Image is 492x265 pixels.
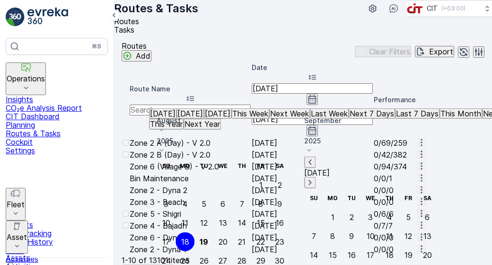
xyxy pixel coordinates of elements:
[157,157,176,176] th: Sunday
[349,232,354,240] div: 9
[312,232,316,240] div: 7
[278,181,282,189] div: 2
[130,232,251,243] td: Zone 6 - Dyna1
[6,8,25,26] img: logo
[238,238,246,246] div: 21
[304,136,437,146] p: 2025
[350,213,354,221] div: 2
[162,219,170,227] div: 10
[92,43,101,50] p: ⌘B
[441,5,466,12] p: ( +03:00 )
[130,161,251,172] td: Zone 6 (Village B) - V 2.0
[6,254,108,262] a: Assets
[27,8,68,26] img: logo_light-DOdMpM7g.png
[181,256,190,265] div: 25
[130,185,251,196] td: Zone 2 - Dyna 2
[213,157,232,176] th: Wednesday
[238,219,246,227] div: 14
[130,84,251,94] p: Route Name
[6,95,108,104] a: Insights
[122,50,151,62] button: Add
[7,74,45,83] p: Operations
[150,120,183,128] p: This Year
[219,256,227,265] div: 27
[427,4,438,13] p: CIT
[114,17,139,26] span: Routes
[415,46,454,57] button: Export
[252,83,373,94] input: dd/mm/yyyy
[200,238,208,246] div: 19
[348,251,356,259] div: 16
[304,116,437,125] p: September
[130,138,251,149] td: Zone 2 A (Day) - V 2.0
[407,3,423,14] img: cit-logo_pOk6rL0.png
[240,200,244,208] div: 7
[130,209,251,220] td: Zone 5 - Shigri
[136,52,150,60] p: Add
[270,157,289,176] th: Saturday
[205,109,230,118] p: [DATE]
[269,108,310,119] button: Next Week
[114,25,134,35] span: Tasks
[329,251,337,259] div: 15
[258,200,263,208] div: 8
[440,109,481,118] p: This Month
[149,119,184,129] button: This Year
[256,256,265,265] div: 29
[256,238,265,246] div: 22
[252,63,373,72] p: Date
[6,146,108,155] a: Settings
[368,213,373,221] div: 3
[122,256,190,265] p: 1-10 of 13101 items
[275,256,284,265] div: 30
[387,213,392,221] div: 4
[6,129,108,138] a: Routes & Tasks
[396,109,439,118] p: Last 7 Days
[202,200,206,208] div: 5
[275,238,284,246] div: 23
[367,251,374,259] div: 17
[130,244,251,255] td: Zone 2 - Dyna 1
[330,232,335,240] div: 8
[367,232,375,240] div: 10
[183,200,187,208] div: 4
[162,238,170,246] div: 17
[200,256,209,265] div: 26
[162,256,171,265] div: 24
[355,46,411,57] button: Clear Filters
[6,104,108,112] p: CO₂e Analysis Report
[6,188,26,221] button: Fleet
[252,106,373,114] p: -
[164,200,168,208] div: 3
[331,213,334,221] div: 1
[130,221,251,231] td: Zone 4 - Bajadh
[6,138,108,146] a: Cockpit
[399,189,418,208] th: Friday
[386,251,394,259] div: 18
[304,168,437,177] p: [DATE]
[374,95,416,105] p: Performance
[304,189,323,208] th: Sunday
[404,232,412,240] div: 12
[276,219,284,227] div: 16
[259,181,263,189] div: 1
[157,136,289,146] p: 2025
[6,221,28,253] button: Asset
[404,251,413,259] div: 19
[257,219,265,227] div: 15
[311,109,348,118] p: Last Week
[361,189,380,208] th: Wednesday
[429,47,453,56] p: Export
[395,108,439,119] button: Last 7 Days
[6,62,46,95] button: Operations
[181,238,189,246] div: 18
[6,121,108,129] a: Planning
[423,251,432,259] div: 20
[425,213,430,221] div: 6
